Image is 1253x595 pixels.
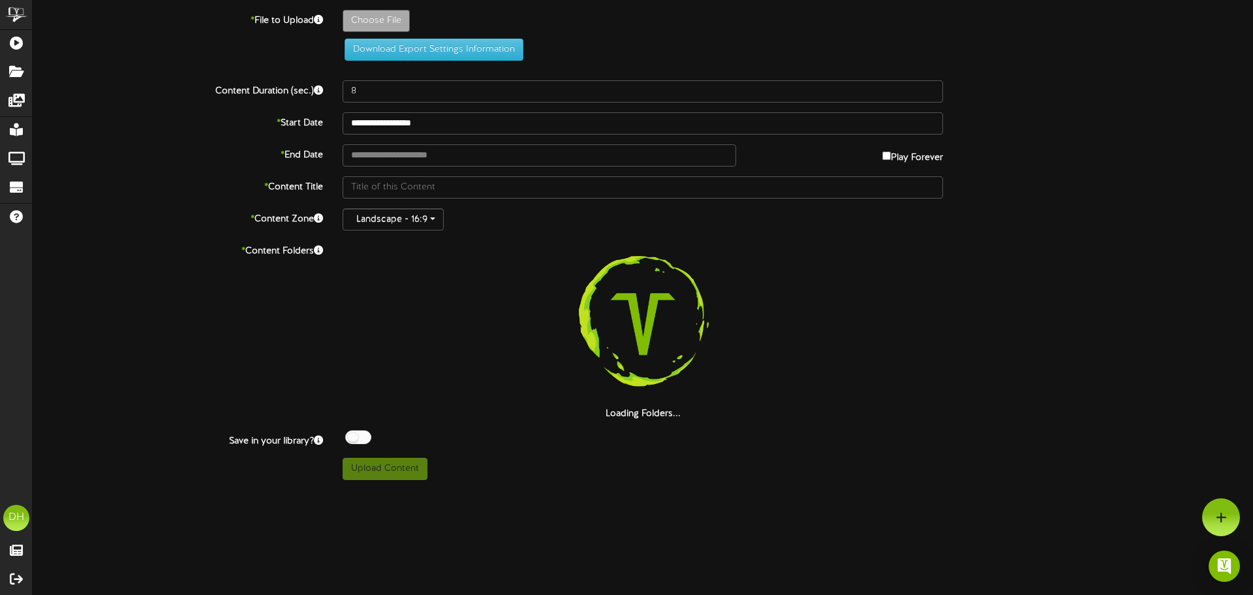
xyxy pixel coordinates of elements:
[345,39,523,61] button: Download Export Settings Information
[882,144,943,165] label: Play Forever
[23,208,333,226] label: Content Zone
[606,409,681,419] strong: Loading Folders...
[23,176,333,194] label: Content Title
[23,112,333,130] label: Start Date
[23,240,333,258] label: Content Folders
[23,144,333,162] label: End Date
[559,240,726,408] img: loading-spinner-3.png
[343,208,444,231] button: Landscape - 16:9
[338,44,523,54] a: Download Export Settings Information
[882,152,891,160] input: Play Forever
[23,430,333,448] label: Save in your library?
[343,176,943,199] input: Title of this Content
[343,458,427,480] button: Upload Content
[1209,551,1240,582] div: Open Intercom Messenger
[23,10,333,27] label: File to Upload
[23,80,333,98] label: Content Duration (sec.)
[3,505,29,531] div: DH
